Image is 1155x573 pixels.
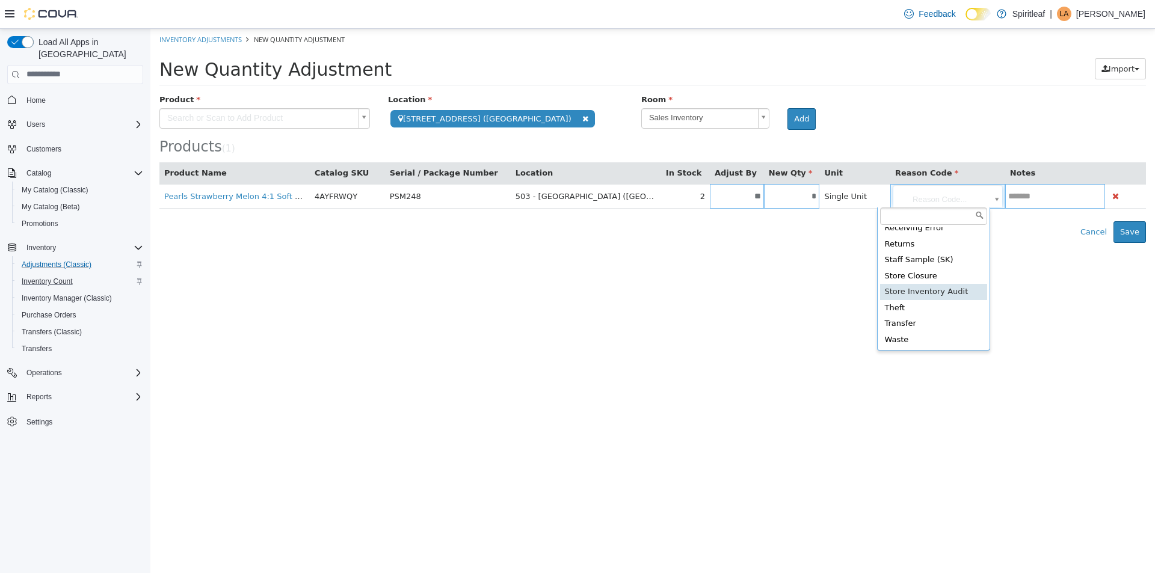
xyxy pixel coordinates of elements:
[919,8,955,20] span: Feedback
[1012,7,1045,21] p: Spiritleaf
[17,257,143,272] span: Adjustments (Classic)
[17,291,143,305] span: Inventory Manager (Classic)
[7,87,143,462] nav: Complex example
[12,182,148,198] button: My Catalog (Classic)
[26,392,52,402] span: Reports
[12,273,148,290] button: Inventory Count
[22,219,58,228] span: Promotions
[17,183,93,197] a: My Catalog (Classic)
[24,8,78,20] img: Cova
[26,120,45,129] span: Users
[22,260,91,269] span: Adjustments (Classic)
[17,342,57,356] a: Transfers
[17,308,143,322] span: Purchase Orders
[730,287,837,303] div: Transfer
[730,303,837,319] div: Waste
[12,290,148,307] button: Inventory Manager (Classic)
[17,216,143,231] span: Promotions
[22,141,143,156] span: Customers
[22,166,56,180] button: Catalog
[17,200,143,214] span: My Catalog (Beta)
[22,327,82,337] span: Transfers (Classic)
[22,166,143,180] span: Catalog
[1076,7,1145,21] p: [PERSON_NAME]
[22,93,51,108] a: Home
[22,366,67,380] button: Operations
[2,91,148,109] button: Home
[12,215,148,232] button: Promotions
[17,216,63,231] a: Promotions
[26,243,56,253] span: Inventory
[22,414,143,429] span: Settings
[22,415,57,429] a: Settings
[730,223,837,239] div: Staff Sample (SK)
[22,241,61,255] button: Inventory
[730,271,837,287] div: Theft
[12,307,148,323] button: Purchase Orders
[2,412,148,430] button: Settings
[26,368,62,378] span: Operations
[26,417,52,427] span: Settings
[17,257,96,272] a: Adjustments (Classic)
[17,342,143,356] span: Transfers
[22,344,52,354] span: Transfers
[22,310,76,320] span: Purchase Orders
[12,198,148,215] button: My Catalog (Beta)
[730,191,837,207] div: Receiving Error
[22,117,143,132] span: Users
[17,325,87,339] a: Transfers (Classic)
[1060,7,1069,21] span: LA
[26,144,61,154] span: Customers
[17,274,143,289] span: Inventory Count
[2,116,148,133] button: Users
[17,200,85,214] a: My Catalog (Beta)
[22,277,73,286] span: Inventory Count
[1050,7,1052,21] p: |
[22,142,66,156] a: Customers
[22,202,80,212] span: My Catalog (Beta)
[26,168,51,178] span: Catalog
[17,308,81,322] a: Purchase Orders
[2,140,148,158] button: Customers
[26,96,46,105] span: Home
[22,293,112,303] span: Inventory Manager (Classic)
[1057,7,1071,21] div: Lucas A
[2,239,148,256] button: Inventory
[2,364,148,381] button: Operations
[2,165,148,182] button: Catalog
[730,255,837,271] div: Store Inventory Audit
[34,36,143,60] span: Load All Apps in [GEOGRAPHIC_DATA]
[730,239,837,256] div: Store Closure
[12,340,148,357] button: Transfers
[12,256,148,273] button: Adjustments (Classic)
[899,2,960,26] a: Feedback
[966,8,991,20] input: Dark Mode
[22,117,50,132] button: Users
[22,390,143,404] span: Reports
[17,274,78,289] a: Inventory Count
[22,390,57,404] button: Reports
[22,93,143,108] span: Home
[2,388,148,405] button: Reports
[966,20,966,21] span: Dark Mode
[22,241,143,255] span: Inventory
[22,366,143,380] span: Operations
[17,183,143,197] span: My Catalog (Classic)
[17,291,117,305] a: Inventory Manager (Classic)
[12,323,148,340] button: Transfers (Classic)
[17,325,143,339] span: Transfers (Classic)
[22,185,88,195] span: My Catalog (Classic)
[730,207,837,224] div: Returns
